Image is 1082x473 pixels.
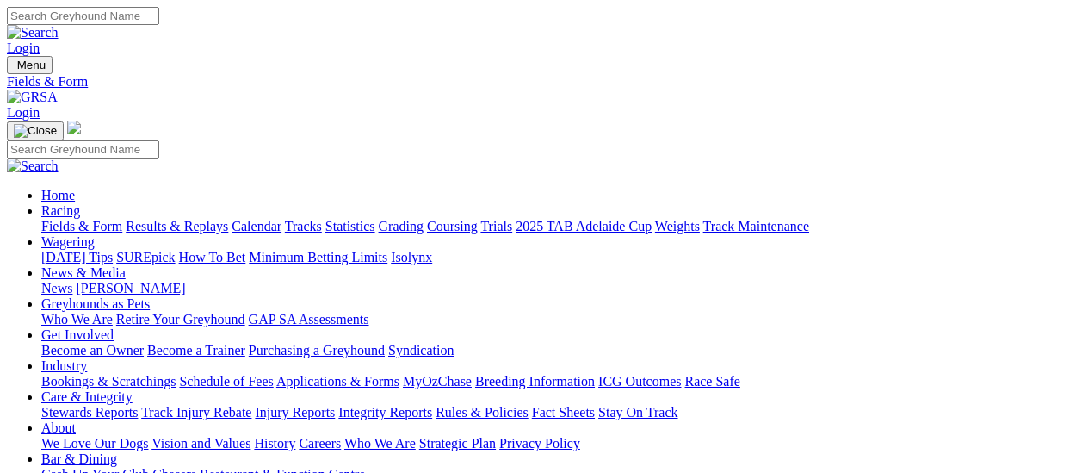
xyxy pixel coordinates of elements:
[532,405,595,420] a: Fact Sheets
[41,436,148,451] a: We Love Our Dogs
[41,420,76,435] a: About
[7,40,40,55] a: Login
[41,343,1075,358] div: Get Involved
[41,405,138,420] a: Stewards Reports
[7,7,159,25] input: Search
[475,374,595,389] a: Breeding Information
[41,234,95,249] a: Wagering
[41,219,122,233] a: Fields & Form
[684,374,739,389] a: Race Safe
[141,405,251,420] a: Track Injury Rebate
[41,405,1075,420] div: Care & Integrity
[7,90,58,105] img: GRSA
[419,436,496,451] a: Strategic Plan
[598,374,681,389] a: ICG Outcomes
[76,281,185,296] a: [PERSON_NAME]
[391,250,432,265] a: Isolynx
[388,343,454,358] a: Syndication
[427,219,478,233] a: Coursing
[338,405,432,420] a: Integrity Reports
[499,436,580,451] a: Privacy Policy
[41,389,133,404] a: Care & Integrity
[249,312,369,327] a: GAP SA Assessments
[7,105,40,120] a: Login
[7,140,159,159] input: Search
[41,219,1075,234] div: Racing
[299,436,341,451] a: Careers
[276,374,399,389] a: Applications & Forms
[480,219,512,233] a: Trials
[7,74,1075,90] a: Fields & Form
[7,159,59,174] img: Search
[151,436,250,451] a: Vision and Values
[7,121,64,140] button: Toggle navigation
[17,59,46,72] span: Menu
[403,374,472,389] a: MyOzChase
[41,343,144,358] a: Become an Owner
[703,219,809,233] a: Track Maintenance
[41,188,75,202] a: Home
[379,219,424,233] a: Grading
[254,436,295,451] a: History
[41,250,113,265] a: [DATE] Tips
[41,296,150,311] a: Greyhounds as Pets
[41,327,114,342] a: Get Involved
[147,343,245,358] a: Become a Trainer
[598,405,677,420] a: Stay On Track
[41,374,1075,389] div: Industry
[14,124,57,138] img: Close
[116,250,175,265] a: SUREpick
[41,281,72,296] a: News
[516,219,652,233] a: 2025 TAB Adelaide Cup
[249,343,385,358] a: Purchasing a Greyhound
[255,405,335,420] a: Injury Reports
[344,436,416,451] a: Who We Are
[41,250,1075,265] div: Wagering
[41,451,117,466] a: Bar & Dining
[116,312,245,327] a: Retire Your Greyhound
[41,203,80,218] a: Racing
[285,219,322,233] a: Tracks
[7,56,53,74] button: Toggle navigation
[41,436,1075,451] div: About
[249,250,387,265] a: Minimum Betting Limits
[7,25,59,40] img: Search
[41,312,1075,327] div: Greyhounds as Pets
[325,219,375,233] a: Statistics
[126,219,228,233] a: Results & Replays
[41,358,87,373] a: Industry
[41,312,113,327] a: Who We Are
[436,405,529,420] a: Rules & Policies
[232,219,281,233] a: Calendar
[41,281,1075,296] div: News & Media
[41,374,176,389] a: Bookings & Scratchings
[179,374,273,389] a: Schedule of Fees
[655,219,700,233] a: Weights
[41,265,126,280] a: News & Media
[67,121,81,134] img: logo-grsa-white.png
[179,250,246,265] a: How To Bet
